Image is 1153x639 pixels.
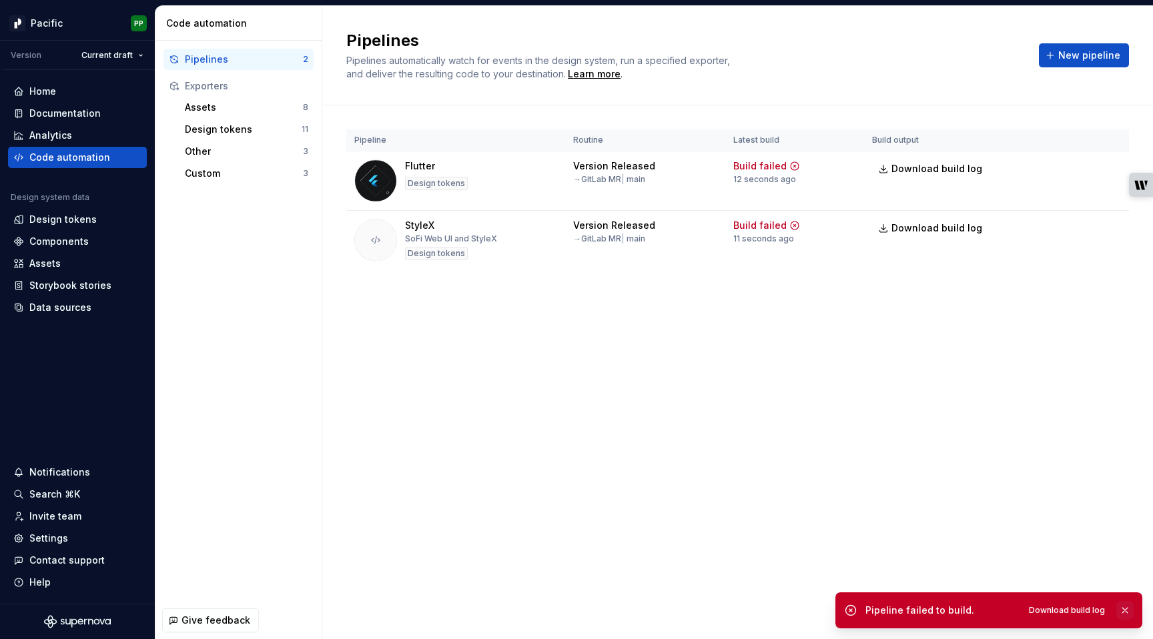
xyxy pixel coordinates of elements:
[8,125,147,146] a: Analytics
[29,129,72,142] div: Analytics
[568,67,621,81] a: Learn more
[621,174,625,184] span: |
[29,279,111,292] div: Storybook stories
[1058,49,1120,62] span: New pipeline
[29,107,101,120] div: Documentation
[733,159,787,173] div: Build failed
[29,554,105,567] div: Contact support
[29,235,89,248] div: Components
[29,301,91,314] div: Data sources
[566,69,623,79] span: .
[29,466,90,479] div: Notifications
[346,30,1023,51] h2: Pipelines
[303,146,308,157] div: 3
[346,55,733,79] span: Pipelines automatically watch for events in the design system, run a specified exporter, and deli...
[865,604,1015,617] div: Pipeline failed to build.
[29,488,80,501] div: Search ⌘K
[163,49,314,70] button: Pipelines2
[872,157,991,181] button: Download build log
[185,145,303,158] div: Other
[621,233,625,243] span: |
[181,614,250,627] span: Give feedback
[1023,601,1111,620] button: Download build log
[29,151,110,164] div: Code automation
[29,213,97,226] div: Design tokens
[185,53,303,66] div: Pipelines
[11,50,41,61] div: Version
[8,275,147,296] a: Storybook stories
[9,15,25,31] img: 8d0dbd7b-a897-4c39-8ca0-62fbda938e11.png
[185,167,303,180] div: Custom
[8,484,147,505] button: Search ⌘K
[733,174,796,185] div: 12 seconds ago
[303,102,308,113] div: 8
[8,506,147,527] a: Invite team
[8,103,147,124] a: Documentation
[733,219,787,232] div: Build failed
[8,528,147,549] a: Settings
[8,462,147,483] button: Notifications
[29,532,68,545] div: Settings
[29,576,51,589] div: Help
[8,209,147,230] a: Design tokens
[565,129,725,151] th: Routine
[405,247,468,260] div: Design tokens
[162,608,259,632] button: Give feedback
[573,233,645,244] div: → GitLab MR main
[733,233,794,244] div: 11 seconds ago
[872,216,991,240] button: Download build log
[405,177,468,190] div: Design tokens
[8,81,147,102] a: Home
[573,159,655,173] div: Version Released
[405,233,497,244] div: SoFi Web UI and StyleX
[8,550,147,571] button: Contact support
[31,17,63,30] div: Pacific
[179,163,314,184] button: Custom3
[8,147,147,168] a: Code automation
[1039,43,1129,67] button: New pipeline
[29,257,61,270] div: Assets
[405,159,435,173] div: Flutter
[166,17,316,30] div: Code automation
[8,253,147,274] a: Assets
[405,219,434,232] div: StyleX
[179,97,314,118] button: Assets8
[75,46,149,65] button: Current draft
[29,510,81,523] div: Invite team
[8,572,147,593] button: Help
[891,162,982,175] span: Download build log
[725,129,864,151] th: Latest build
[8,231,147,252] a: Components
[179,119,314,140] button: Design tokens11
[864,129,999,151] th: Build output
[303,54,308,65] div: 2
[134,18,143,29] div: PP
[81,50,133,61] span: Current draft
[573,219,655,232] div: Version Released
[8,297,147,318] a: Data sources
[303,168,308,179] div: 3
[11,192,89,203] div: Design system data
[185,123,302,136] div: Design tokens
[1029,605,1105,616] span: Download build log
[185,101,303,114] div: Assets
[891,221,982,235] span: Download build log
[3,9,152,37] button: PacificPP
[302,124,308,135] div: 11
[29,85,56,98] div: Home
[185,79,308,93] div: Exporters
[346,129,565,151] th: Pipeline
[179,141,314,162] button: Other3
[44,615,111,628] svg: Supernova Logo
[573,174,645,185] div: → GitLab MR main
